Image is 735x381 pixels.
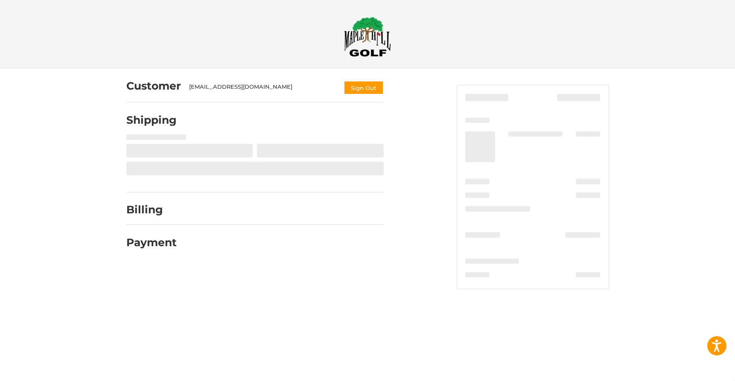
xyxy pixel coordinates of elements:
img: Maple Hill Golf [344,17,391,57]
button: Sign Out [344,81,384,95]
h2: Billing [126,203,176,216]
div: [EMAIL_ADDRESS][DOMAIN_NAME] [189,83,335,95]
h2: Payment [126,236,177,249]
h2: Shipping [126,113,177,127]
iframe: Gorgias live chat messenger [9,344,102,372]
h2: Customer [126,79,181,93]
